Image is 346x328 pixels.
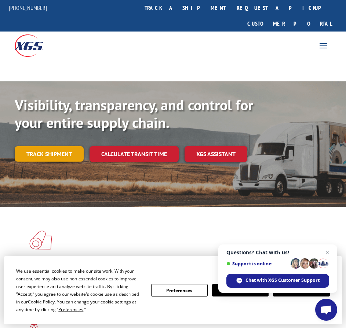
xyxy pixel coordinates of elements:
[185,146,247,162] a: XGS ASSISTANT
[323,248,332,257] span: Close chat
[315,299,337,321] div: Open chat
[212,284,269,296] button: Decline
[58,306,83,313] span: Preferences
[29,231,52,250] img: xgs-icon-total-supply-chain-intelligence-red
[29,255,311,268] h1: Flooring Logistics Solutions
[28,299,55,305] span: Cookie Policy
[90,146,179,162] a: Calculate transit time
[9,4,47,11] a: [PHONE_NUMBER]
[15,95,253,132] b: Visibility, transparency, and control for your entire supply chain.
[151,284,208,296] button: Preferences
[242,16,337,32] a: Customer Portal
[16,267,142,313] div: We use essential cookies to make our site work. With your consent, we may also use non-essential ...
[4,256,342,324] div: Cookie Consent Prompt
[245,277,320,284] span: Chat with XGS Customer Support
[226,274,329,288] div: Chat with XGS Customer Support
[226,250,329,255] span: Questions? Chat with us!
[226,261,288,266] span: Support is online
[15,146,84,162] a: Track shipment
